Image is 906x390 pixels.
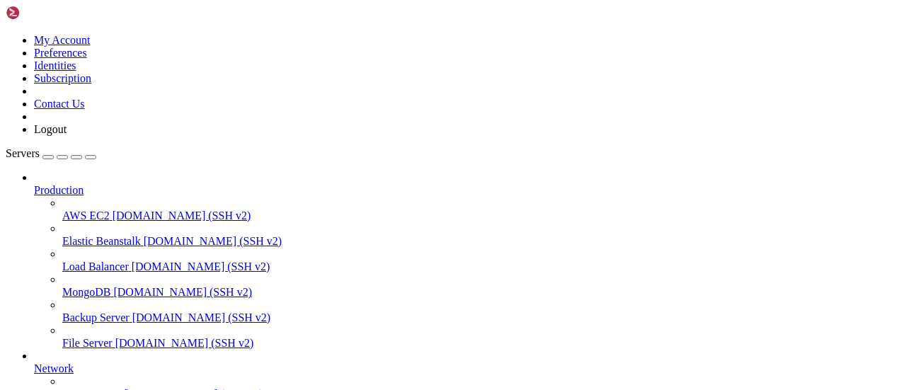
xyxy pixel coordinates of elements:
a: Elastic Beanstalk [DOMAIN_NAME] (SSH v2) [62,235,900,248]
span: Backup Server [62,311,130,323]
span: [DOMAIN_NAME] (SSH v2) [132,260,270,273]
a: Subscription [34,72,91,84]
a: Identities [34,59,76,71]
a: AWS EC2 [DOMAIN_NAME] (SSH v2) [62,210,900,222]
li: AWS EC2 [DOMAIN_NAME] (SSH v2) [62,197,900,222]
span: Load Balancer [62,260,129,273]
a: File Server [DOMAIN_NAME] (SSH v2) [62,337,900,350]
span: [DOMAIN_NAME] (SSH v2) [113,210,251,222]
li: Backup Server [DOMAIN_NAME] (SSH v2) [62,299,900,324]
span: Elastic Beanstalk [62,235,141,247]
li: Load Balancer [DOMAIN_NAME] (SSH v2) [62,248,900,273]
span: Network [34,362,74,374]
span: MongoDB [62,286,110,298]
span: [DOMAIN_NAME] (SSH v2) [132,311,271,323]
a: Contact Us [34,98,85,110]
span: [DOMAIN_NAME] (SSH v2) [144,235,282,247]
li: MongoDB [DOMAIN_NAME] (SSH v2) [62,273,900,299]
span: AWS EC2 [62,210,110,222]
li: Production [34,171,900,350]
img: Shellngn [6,6,87,20]
a: Servers [6,147,96,159]
a: Backup Server [DOMAIN_NAME] (SSH v2) [62,311,900,324]
a: Network [34,362,900,375]
a: Preferences [34,47,87,59]
li: File Server [DOMAIN_NAME] (SSH v2) [62,324,900,350]
span: File Server [62,337,113,349]
li: Elastic Beanstalk [DOMAIN_NAME] (SSH v2) [62,222,900,248]
span: [DOMAIN_NAME] (SSH v2) [115,337,254,349]
span: Production [34,184,84,196]
a: MongoDB [DOMAIN_NAME] (SSH v2) [62,286,900,299]
a: My Account [34,34,91,46]
a: Logout [34,123,67,135]
span: [DOMAIN_NAME] (SSH v2) [113,286,252,298]
span: Servers [6,147,40,159]
a: Load Balancer [DOMAIN_NAME] (SSH v2) [62,260,900,273]
a: Production [34,184,900,197]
